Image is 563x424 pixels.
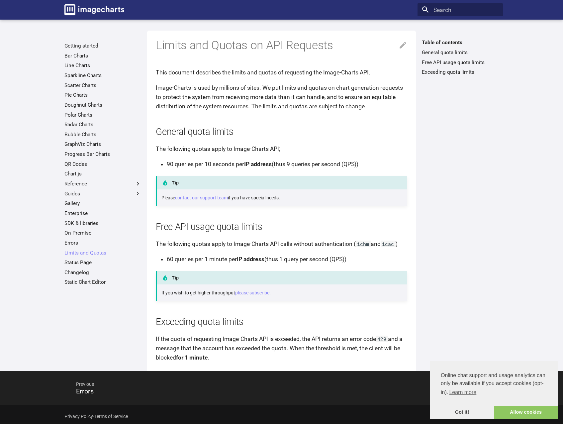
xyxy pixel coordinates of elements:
[64,180,141,187] label: Reference
[156,334,407,362] p: If the quota of requesting Image-Charts API is exceeded, the API returns an error code and a mess...
[156,126,407,139] h2: General quota limits
[430,406,494,419] a: dismiss cookie message
[156,38,407,53] h1: Limits and Quotas on API Requests
[156,144,407,154] p: The following quotas apply to Image-Charts API;
[494,406,558,419] a: allow cookies
[376,336,388,342] code: 429
[64,121,141,128] a: Radar Charts
[64,151,141,158] a: Progress Bar Charts
[422,59,499,66] a: Free API usage quota limits
[422,49,499,56] a: General quota limits
[156,221,407,234] h2: Free API usage quota limits
[76,387,94,395] span: Errors
[64,210,141,217] a: Enterprise
[64,190,141,197] label: Guides
[156,68,407,77] p: This document describes the limits and quotas of requesting the Image-Charts API.
[156,239,407,249] p: The following quotas apply to Image-Charts API calls without authentication ( and )
[441,371,547,397] span: Online chat support and usage analytics can only be available if you accept cookies (opt-in).
[156,271,407,284] p: Tip
[64,250,141,256] a: Limits and Quotas
[422,69,499,75] a: Exceeding quota limits
[64,62,141,69] a: Line Charts
[175,195,228,200] a: contact our support team
[64,414,93,419] a: Privacy Policy
[64,43,141,49] a: Getting started
[64,141,141,148] a: GraphViz Charts
[237,256,264,263] strong: IP address
[235,290,269,295] a: please subscribe
[64,92,141,98] a: Pie Charts
[69,375,273,393] span: Previous
[64,200,141,207] a: Gallery
[161,194,403,202] p: Please if you have special needs.
[61,1,127,18] a: Image-Charts documentation
[176,354,208,361] strong: for 1 minute
[94,414,128,419] a: Terms of Service
[156,176,407,189] p: Tip
[64,161,141,167] a: QR Codes
[244,161,272,167] strong: IP address
[64,112,141,118] a: Polar Charts
[60,372,282,403] a: PreviousErrors
[64,53,141,59] a: Bar Charts
[64,259,141,266] a: Status Page
[64,82,141,89] a: Scatter Charts
[430,361,558,419] div: cookieconsent
[381,241,396,247] code: icac
[167,255,407,264] li: 60 queries per 1 minute per (thus 1 query per second (QPS))
[64,410,128,423] div: -
[356,241,371,247] code: ichm
[64,269,141,276] a: Changelog
[418,3,503,17] input: Search
[64,4,124,15] img: logo
[418,39,503,75] nav: Table of contents
[448,387,477,397] a: learn more about cookies
[167,159,407,169] li: 90 queries per 10 seconds per (thus 9 queries per second (QPS))
[64,279,141,285] a: Static Chart Editor
[161,289,403,297] p: If you wish to get higher throughput .
[418,39,503,46] label: Table of contents
[64,240,141,246] a: Errors
[64,102,141,108] a: Doughnut Charts
[64,131,141,138] a: Bubble Charts
[64,230,141,236] a: On Premise
[156,316,407,329] h2: Exceeding quota limits
[64,72,141,79] a: Sparkline Charts
[156,83,407,111] p: Image-Charts is used by millions of sites. We put limits and quotas on chart generation requests ...
[64,170,141,177] a: Chart.js
[64,220,141,227] a: SDK & libraries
